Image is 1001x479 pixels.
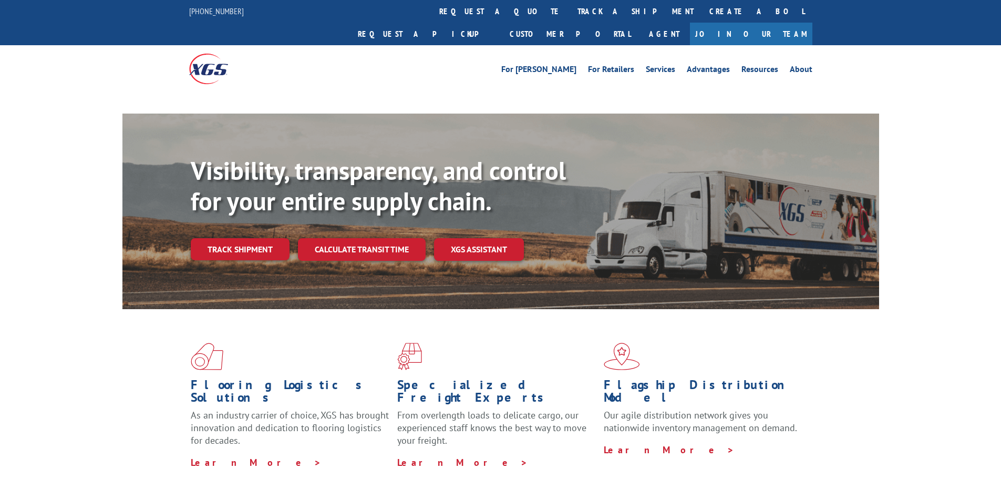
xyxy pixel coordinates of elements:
[646,65,675,77] a: Services
[191,343,223,370] img: xgs-icon-total-supply-chain-intelligence-red
[604,343,640,370] img: xgs-icon-flagship-distribution-model-red
[790,65,812,77] a: About
[604,379,802,409] h1: Flagship Distribution Model
[604,444,735,456] a: Learn More >
[397,409,596,456] p: From overlength loads to delicate cargo, our experienced staff knows the best way to move your fr...
[638,23,690,45] a: Agent
[588,65,634,77] a: For Retailers
[434,238,524,261] a: XGS ASSISTANT
[687,65,730,77] a: Advantages
[191,238,290,260] a: Track shipment
[604,409,797,434] span: Our agile distribution network gives you nationwide inventory management on demand.
[191,409,389,446] span: As an industry carrier of choice, XGS has brought innovation and dedication to flooring logistics...
[191,379,389,409] h1: Flooring Logistics Solutions
[690,23,812,45] a: Join Our Team
[350,23,502,45] a: Request a pickup
[191,154,566,217] b: Visibility, transparency, and control for your entire supply chain.
[298,238,426,261] a: Calculate transit time
[397,379,596,409] h1: Specialized Freight Experts
[397,456,528,468] a: Learn More >
[502,23,638,45] a: Customer Portal
[501,65,576,77] a: For [PERSON_NAME]
[397,343,422,370] img: xgs-icon-focused-on-flooring-red
[741,65,778,77] a: Resources
[189,6,244,16] a: [PHONE_NUMBER]
[191,456,322,468] a: Learn More >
